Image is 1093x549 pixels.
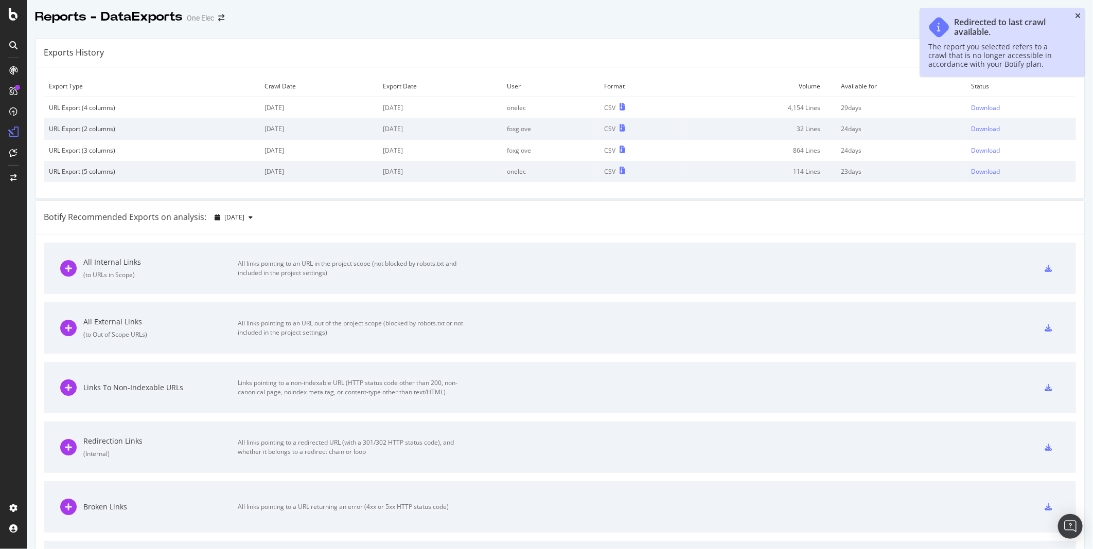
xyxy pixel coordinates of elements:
td: 114 Lines [687,161,836,182]
div: Botify Recommended Exports on analysis: [44,211,206,223]
td: Available for [836,76,966,97]
div: The report you selected refers to a crawl that is no longer accessible in accordance with your Bo... [928,42,1066,68]
a: Download [971,167,1071,176]
div: All links pointing to a URL returning an error (4xx or 5xx HTTP status code) [238,502,469,511]
div: csv-export [1045,444,1052,451]
td: Export Type [44,76,259,97]
td: [DATE] [378,118,502,139]
td: onelec [502,161,599,182]
td: foxglove [502,118,599,139]
div: csv-export [1045,384,1052,391]
td: Volume [687,76,836,97]
div: Redirected to last crawl available. [954,17,1066,37]
td: 29 days [836,97,966,119]
div: csv-export [1045,324,1052,332]
div: All links pointing to an URL out of the project scope (blocked by robots.txt or not included in t... [238,319,469,337]
div: Broken Links [83,502,238,512]
td: [DATE] [259,140,378,161]
div: All External Links [83,317,238,327]
div: Reports - DataExports [35,8,183,26]
div: ( Internal ) [83,449,238,458]
td: 23 days [836,161,966,182]
td: [DATE] [378,140,502,161]
td: [DATE] [259,97,378,119]
div: All links pointing to a redirected URL (with a 301/302 HTTP status code), and whether it belongs ... [238,438,469,456]
div: CSV [604,167,615,176]
div: arrow-right-arrow-left [218,14,224,22]
div: Open Intercom Messenger [1058,514,1083,539]
div: URL Export (2 columns) [49,124,254,133]
div: csv-export [1045,265,1052,272]
a: Download [971,124,1071,133]
td: 4,154 Lines [687,97,836,119]
div: Links pointing to a non-indexable URL (HTTP status code other than 200, non-canonical page, noind... [238,378,469,397]
div: Exports History [44,47,104,59]
td: [DATE] [259,118,378,139]
div: ( to Out of Scope URLs ) [83,330,238,339]
div: csv-export [1045,503,1052,510]
td: [DATE] [378,97,502,119]
td: User [502,76,599,97]
td: Export Date [378,76,502,97]
div: CSV [604,103,615,112]
div: One Elec [187,13,214,23]
div: Download [971,124,1000,133]
div: URL Export (3 columns) [49,146,254,155]
div: close toast [1075,12,1081,20]
div: CSV [604,124,615,133]
div: Download [971,146,1000,155]
td: Status [966,76,1076,97]
div: ( to URLs in Scope ) [83,270,238,279]
td: 24 days [836,118,966,139]
button: [DATE] [210,209,257,226]
span: 2025 Oct. 2nd [224,213,244,222]
a: Download [971,146,1071,155]
td: 32 Lines [687,118,836,139]
div: Download [971,103,1000,112]
td: 864 Lines [687,140,836,161]
div: URL Export (4 columns) [49,103,254,112]
div: Redirection Links [83,436,238,446]
td: foxglove [502,140,599,161]
div: Download [971,167,1000,176]
td: [DATE] [259,161,378,182]
div: CSV [604,146,615,155]
td: 24 days [836,140,966,161]
div: All Internal Links [83,257,238,267]
td: Crawl Date [259,76,378,97]
div: All links pointing to an URL in the project scope (not blocked by robots.txt and included in the ... [238,259,469,278]
td: Format [599,76,687,97]
div: URL Export (5 columns) [49,167,254,176]
td: onelec [502,97,599,119]
a: Download [971,103,1071,112]
div: Links To Non-Indexable URLs [83,382,238,393]
td: [DATE] [378,161,502,182]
